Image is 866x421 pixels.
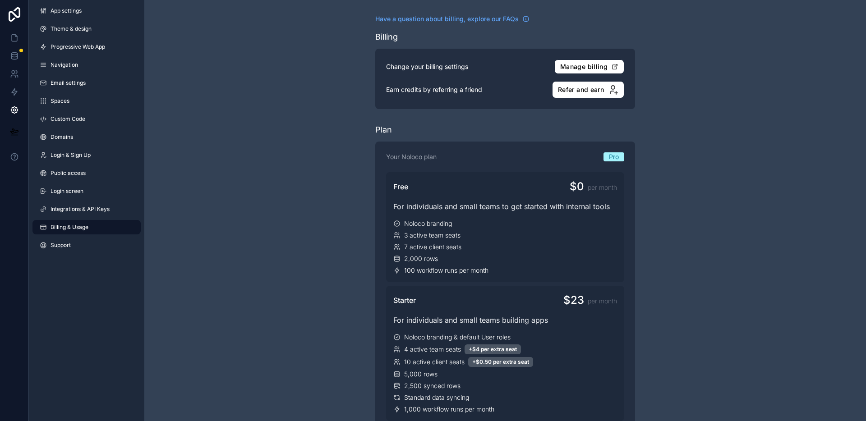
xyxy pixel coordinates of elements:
span: App settings [51,7,82,14]
a: Navigation [32,58,141,72]
div: For individuals and small teams building apps [393,315,617,325]
p: Earn credits by referring a friend [386,85,482,94]
span: Manage billing [560,63,608,71]
button: Manage billing [554,59,624,74]
span: Refer and earn [558,86,604,94]
a: Login & Sign Up [32,148,141,162]
a: Email settings [32,76,141,90]
span: 10 active client seats [404,357,465,366]
span: Free [393,181,408,192]
a: Integrations & API Keys [32,202,141,216]
p: Your Noloco plan [386,152,437,161]
a: Support [32,238,141,252]
span: Noloco branding & default User roles [404,333,511,342]
span: 2,000 rows [404,254,438,263]
div: Plan [375,124,392,136]
a: Custom Code [32,112,141,126]
span: 1,000 workflow runs per month [404,405,494,414]
span: $0 [570,179,584,194]
span: Public access [51,169,86,177]
a: App settings [32,4,141,18]
a: Theme & design [32,22,141,36]
span: Login & Sign Up [51,151,91,159]
a: Billing & Usage [32,220,141,234]
span: Progressive Web App [51,43,105,50]
span: Billing & Usage [51,224,88,231]
span: Have a question about billing, explore our FAQs [375,14,519,23]
span: Login screen [51,188,83,195]
div: For individuals and small teams to get started with internal tools [393,201,617,212]
span: Navigation [51,61,78,69]
span: Theme & design [51,25,92,32]
a: Login screen [32,184,141,198]
span: Domains [51,133,73,141]
span: Support [51,242,71,249]
span: Pro [609,152,619,161]
span: Standard data syncing [404,393,469,402]
span: Custom Code [51,115,85,123]
span: Spaces [51,97,69,105]
span: 2,500 synced rows [404,381,461,390]
button: Refer and earn [552,81,624,98]
a: Have a question about billing, explore our FAQs [375,14,530,23]
a: Spaces [32,94,141,108]
div: Billing [375,31,398,43]
span: Integrations & API Keys [51,206,110,213]
span: 4 active team seats [404,345,461,354]
span: Email settings [51,79,86,87]
span: Noloco branding [404,219,452,228]
span: Starter [393,295,416,306]
div: +$4 per extra seat [465,344,521,354]
a: Public access [32,166,141,180]
div: +$0.50 per extra seat [468,357,533,367]
span: 3 active team seats [404,231,461,240]
span: per month [588,297,617,306]
span: 100 workflow runs per month [404,266,488,275]
p: Change your billing settings [386,62,468,71]
a: Domains [32,130,141,144]
span: 5,000 rows [404,370,438,379]
span: $23 [563,293,584,307]
span: per month [588,183,617,192]
span: 7 active client seats [404,243,461,252]
a: Progressive Web App [32,40,141,54]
